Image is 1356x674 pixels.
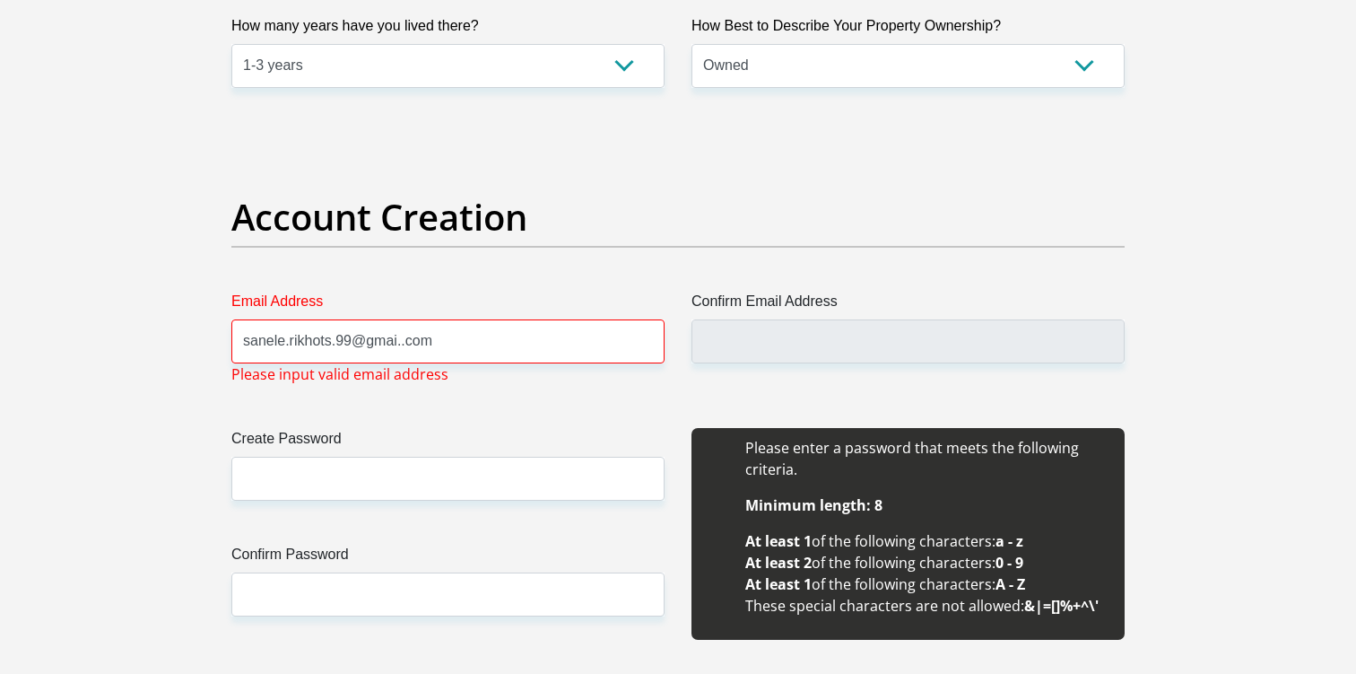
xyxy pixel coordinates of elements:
select: Please select a value [231,44,665,88]
label: Create Password [231,428,665,457]
b: &|=[]%+^\' [1024,596,1099,616]
b: At least 2 [745,553,812,573]
select: Please select a value [691,44,1125,88]
li: of the following characters: [745,552,1107,573]
label: How Best to Describe Your Property Ownership? [691,15,1125,44]
b: At least 1 [745,574,812,594]
span: Please input valid email address [231,363,448,385]
input: Create Password [231,457,665,501]
label: Confirm Password [231,544,665,573]
h2: Account Creation [231,196,1125,239]
li: of the following characters: [745,573,1107,595]
b: a - z [995,531,1023,551]
label: Email Address [231,291,665,319]
li: of the following characters: [745,530,1107,552]
b: A - Z [995,574,1025,594]
label: Confirm Email Address [691,291,1125,319]
input: Email Address [231,319,665,363]
li: Please enter a password that meets the following criteria. [745,437,1107,480]
b: 0 - 9 [995,553,1023,573]
b: At least 1 [745,531,812,551]
input: Confirm Email Address [691,319,1125,363]
b: Minimum length: 8 [745,495,882,515]
label: How many years have you lived there? [231,15,665,44]
input: Confirm Password [231,573,665,617]
li: These special characters are not allowed: [745,595,1107,617]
